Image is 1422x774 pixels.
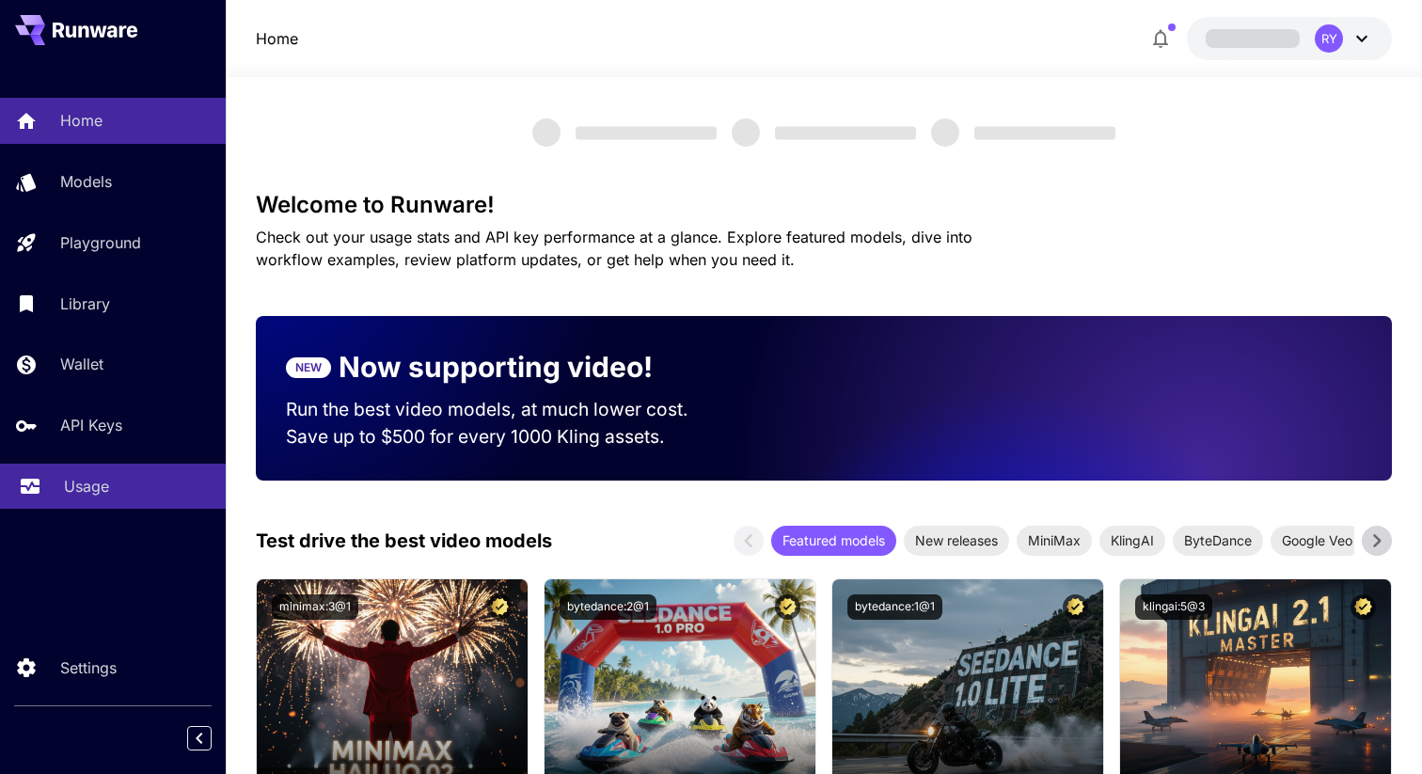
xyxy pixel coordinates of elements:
p: Settings [60,656,117,679]
button: bytedance:2@1 [560,594,656,620]
p: Usage [64,475,109,498]
p: Home [60,109,103,132]
p: Run the best video models, at much lower cost. [286,396,724,423]
span: KlingAI [1099,530,1165,550]
h3: Welcome to Runware! [256,192,1392,218]
button: klingai:5@3 [1135,594,1212,620]
p: Test drive the best video models [256,527,552,555]
div: KlingAI [1099,526,1165,556]
span: New releases [904,530,1009,550]
div: MiniMax [1017,526,1092,556]
p: Wallet [60,353,103,375]
span: Check out your usage stats and API key performance at a glance. Explore featured models, dive int... [256,228,972,269]
span: Featured models [771,530,896,550]
p: NEW [295,359,322,376]
button: minimax:3@1 [272,594,358,620]
div: ByteDance [1173,526,1263,556]
button: Certified Model – Vetted for best performance and includes a commercial license. [775,594,800,620]
p: Save up to $500 for every 1000 Kling assets. [286,423,724,450]
p: Playground [60,231,141,254]
nav: breadcrumb [256,27,298,50]
p: API Keys [60,414,122,436]
button: Certified Model – Vetted for best performance and includes a commercial license. [487,594,513,620]
button: Certified Model – Vetted for best performance and includes a commercial license. [1351,594,1376,620]
div: RY [1315,24,1343,53]
button: RY [1187,17,1392,60]
span: MiniMax [1017,530,1092,550]
div: Collapse sidebar [201,721,226,755]
span: ByteDance [1173,530,1263,550]
span: Google Veo [1271,530,1364,550]
button: bytedance:1@1 [847,594,942,620]
button: Collapse sidebar [187,726,212,750]
button: Certified Model – Vetted for best performance and includes a commercial license. [1063,594,1088,620]
a: Home [256,27,298,50]
p: Library [60,292,110,315]
div: Featured models [771,526,896,556]
div: New releases [904,526,1009,556]
p: Now supporting video! [339,346,653,388]
div: Google Veo [1271,526,1364,556]
p: Models [60,170,112,193]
